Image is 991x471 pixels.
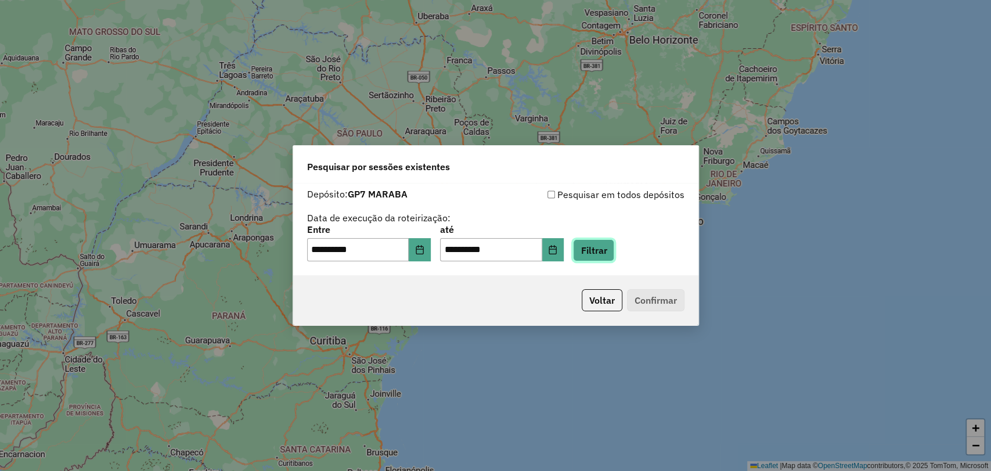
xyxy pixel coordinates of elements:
button: Voltar [582,289,622,311]
button: Filtrar [573,239,614,261]
label: Data de execução da roteirização: [307,211,451,225]
span: Pesquisar por sessões existentes [307,160,450,174]
button: Choose Date [409,238,431,261]
label: Entre [307,222,431,236]
label: até [440,222,564,236]
label: Depósito: [307,187,408,201]
div: Pesquisar em todos depósitos [496,188,684,202]
strong: GP7 MARABA [348,188,408,200]
button: Choose Date [542,238,564,261]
